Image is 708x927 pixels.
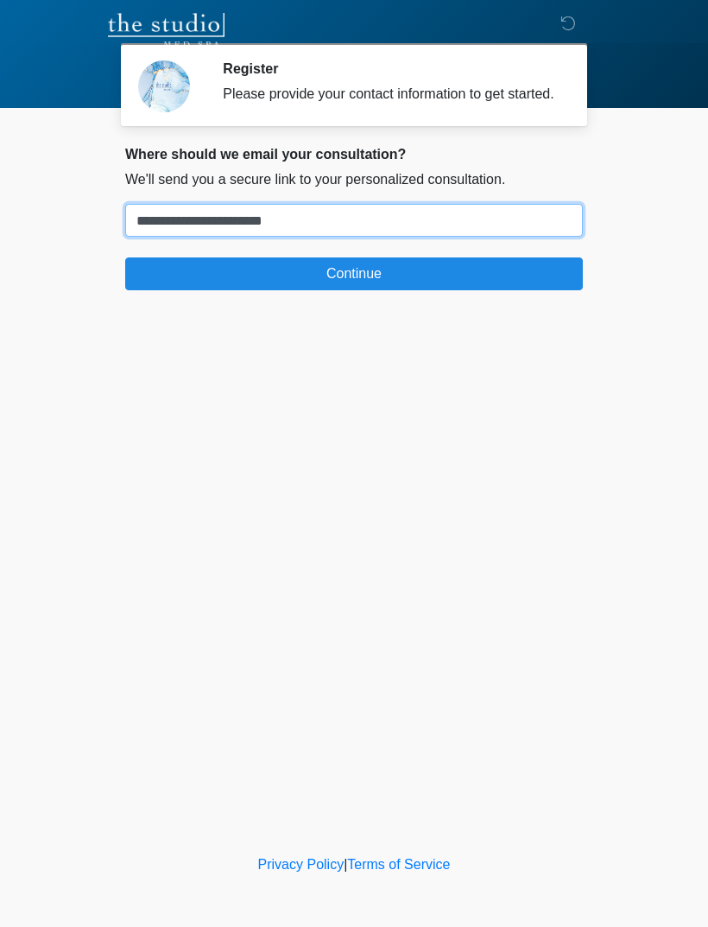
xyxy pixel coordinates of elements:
[223,84,557,105] div: Please provide your contact information to get started.
[347,857,450,872] a: Terms of Service
[125,146,583,162] h2: Where should we email your consultation?
[138,60,190,112] img: Agent Avatar
[125,257,583,290] button: Continue
[108,13,224,48] img: The Studio Med Spa Logo
[258,857,345,872] a: Privacy Policy
[125,169,583,190] p: We'll send you a secure link to your personalized consultation.
[344,857,347,872] a: |
[223,60,557,77] h2: Register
